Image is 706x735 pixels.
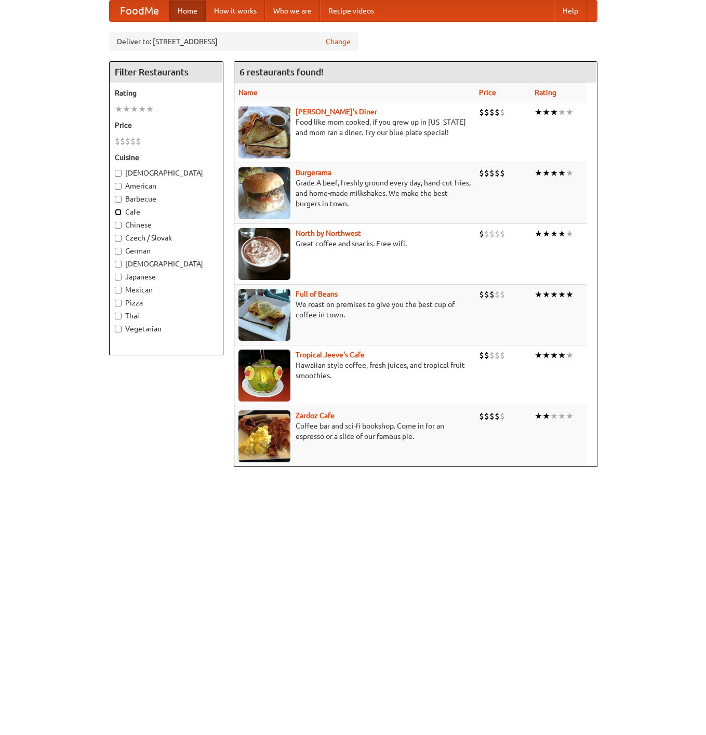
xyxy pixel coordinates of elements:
[489,106,495,118] li: $
[115,220,218,230] label: Chinese
[238,167,290,219] img: burgerama.jpg
[238,228,290,280] img: north.jpg
[326,36,351,47] a: Change
[484,228,489,239] li: $
[542,228,550,239] li: ★
[535,228,542,239] li: ★
[115,183,122,190] input: American
[500,410,505,422] li: $
[239,67,324,77] ng-pluralize: 6 restaurants found!
[296,108,377,116] b: [PERSON_NAME]'s Diner
[479,289,484,300] li: $
[238,178,471,209] p: Grade A beef, freshly ground every day, hand-cut fries, and home-made milkshakes. We make the bes...
[115,207,218,217] label: Cafe
[484,350,489,361] li: $
[535,167,542,179] li: ★
[566,106,574,118] li: ★
[115,311,218,321] label: Thai
[495,289,500,300] li: $
[115,313,122,319] input: Thai
[542,289,550,300] li: ★
[558,228,566,239] li: ★
[238,106,290,158] img: sallys.jpg
[550,289,558,300] li: ★
[550,167,558,179] li: ★
[500,106,505,118] li: $
[296,168,331,177] b: Burgerama
[115,152,218,163] h5: Cuisine
[550,350,558,361] li: ★
[110,1,169,21] a: FoodMe
[558,106,566,118] li: ★
[115,194,218,204] label: Barbecue
[489,228,495,239] li: $
[115,170,122,177] input: [DEMOGRAPHIC_DATA]
[542,167,550,179] li: ★
[238,421,471,442] p: Coffee bar and sci-fi bookshop. Come in for an espresso or a slice of our famous pie.
[495,106,500,118] li: $
[115,259,218,269] label: [DEMOGRAPHIC_DATA]
[115,196,122,203] input: Barbecue
[542,106,550,118] li: ★
[238,410,290,462] img: zardoz.jpg
[238,360,471,381] p: Hawaiian style coffee, fresh juices, and tropical fruit smoothies.
[146,103,154,115] li: ★
[550,106,558,118] li: ★
[115,287,122,293] input: Mexican
[206,1,265,21] a: How it works
[265,1,320,21] a: Who we are
[489,289,495,300] li: $
[296,351,365,359] a: Tropical Jeeve's Cafe
[120,136,125,147] li: $
[566,289,574,300] li: ★
[320,1,382,21] a: Recipe videos
[479,350,484,361] li: $
[296,229,361,237] a: North by Northwest
[489,410,495,422] li: $
[115,103,123,115] li: ★
[238,350,290,402] img: jeeves.jpg
[115,246,218,256] label: German
[558,289,566,300] li: ★
[238,117,471,138] p: Food like mom cooked, if you grew up in [US_STATE] and mom ran a diner. Try our blue plate special!
[550,410,558,422] li: ★
[479,88,496,97] a: Price
[566,410,574,422] li: ★
[484,410,489,422] li: $
[558,350,566,361] li: ★
[489,350,495,361] li: $
[500,167,505,179] li: $
[500,228,505,239] li: $
[115,136,120,147] li: $
[296,290,338,298] a: Full of Beans
[558,167,566,179] li: ★
[500,350,505,361] li: $
[115,248,122,255] input: German
[479,228,484,239] li: $
[535,106,542,118] li: ★
[238,238,471,249] p: Great coffee and snacks. Free wifi.
[484,289,489,300] li: $
[115,300,122,306] input: Pizza
[115,209,122,216] input: Cafe
[296,411,335,420] a: Zardoz Cafe
[495,350,500,361] li: $
[115,285,218,295] label: Mexican
[535,350,542,361] li: ★
[495,410,500,422] li: $
[558,410,566,422] li: ★
[138,103,146,115] li: ★
[136,136,141,147] li: $
[495,167,500,179] li: $
[115,222,122,229] input: Chinese
[484,167,489,179] li: $
[535,410,542,422] li: ★
[115,298,218,308] label: Pizza
[550,228,558,239] li: ★
[115,326,122,332] input: Vegetarian
[495,228,500,239] li: $
[130,136,136,147] li: $
[115,274,122,280] input: Japanese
